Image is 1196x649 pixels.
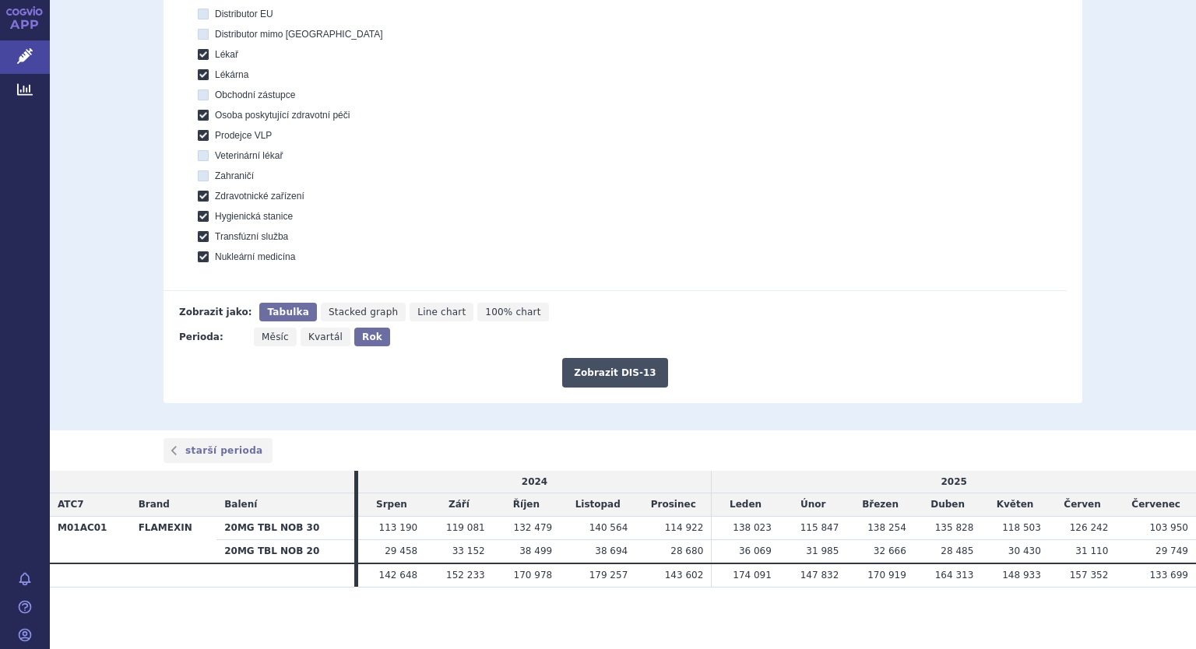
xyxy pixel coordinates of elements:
span: 32 666 [874,546,906,556]
td: Leden [712,493,779,517]
td: Červenec [1116,493,1196,517]
span: 164 313 [935,570,974,581]
span: Veterinární lékař [215,150,283,161]
span: 28 485 [941,546,973,556]
span: 170 978 [514,570,553,581]
td: Září [425,493,492,517]
td: Březen [846,493,913,517]
span: Distributor mimo [GEOGRAPHIC_DATA] [215,29,383,40]
div: Perioda: [179,328,246,346]
a: starší perioda [164,438,273,463]
span: 152 233 [446,570,485,581]
span: Line chart [417,307,466,317]
span: 143 602 [665,570,704,581]
span: Zdravotnické zařízení [215,191,304,202]
span: 38 499 [519,546,552,556]
span: 135 828 [935,522,974,533]
span: 114 922 [665,522,704,533]
td: 2024 [358,471,712,493]
span: 140 564 [589,522,628,533]
span: Nukleární medicína [215,251,295,262]
td: Červen [1049,493,1116,517]
span: 157 352 [1070,570,1109,581]
span: 100% chart [485,307,540,317]
span: 174 091 [733,570,772,581]
th: 20MG TBL NOB 20 [216,540,354,563]
span: 115 847 [800,522,839,533]
span: 148 933 [1002,570,1041,581]
span: Lékař [215,49,238,60]
td: Duben [914,493,981,517]
span: Měsíc [262,332,289,342]
span: Lékárna [215,69,248,80]
span: Rok [362,332,382,342]
span: Prodejce VLP [215,130,272,141]
span: Obchodní zástupce [215,89,295,100]
span: ATC7 [58,499,84,510]
span: 28 680 [670,546,703,556]
span: 133 699 [1149,570,1188,581]
td: Prosinec [635,493,712,517]
div: Zobrazit jako: [179,303,252,321]
span: Tabulka [267,307,308,317]
span: 31 110 [1075,546,1108,556]
button: Zobrazit DIS-13 [562,358,667,388]
span: 119 081 [446,522,485,533]
span: 138 023 [733,522,772,533]
span: 118 503 [1002,522,1041,533]
span: Osoba poskytující zdravotní péči [215,110,350,121]
span: 103 950 [1149,522,1188,533]
span: 36 069 [739,546,772,556]
span: Hygienická stanice [215,211,293,222]
th: M01AC01 [50,517,131,563]
span: 147 832 [800,570,839,581]
td: Říjen [493,493,560,517]
th: 20MG TBL NOB 30 [216,517,354,540]
span: 30 430 [1008,546,1041,556]
span: Distributor EU [215,9,273,19]
span: Brand [139,499,170,510]
td: 2025 [712,471,1196,493]
td: Květen [981,493,1048,517]
span: 29 749 [1156,546,1188,556]
td: Srpen [358,493,425,517]
span: Balení [224,499,257,510]
th: FLAMEXIN [131,517,217,563]
span: 138 254 [867,522,906,533]
td: Únor [779,493,846,517]
span: 38 694 [595,546,628,556]
span: 132 479 [514,522,553,533]
span: Transfúzní služba [215,231,288,242]
span: 142 648 [379,570,418,581]
span: 170 919 [867,570,906,581]
td: Listopad [560,493,635,517]
span: Stacked graph [329,307,398,317]
span: 29 458 [385,546,417,556]
span: 33 152 [452,546,485,556]
span: Zahraničí [215,170,254,181]
span: Kvartál [308,332,343,342]
span: 31 985 [806,546,839,556]
span: 179 257 [589,570,628,581]
span: 113 190 [379,522,418,533]
span: 126 242 [1070,522,1109,533]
